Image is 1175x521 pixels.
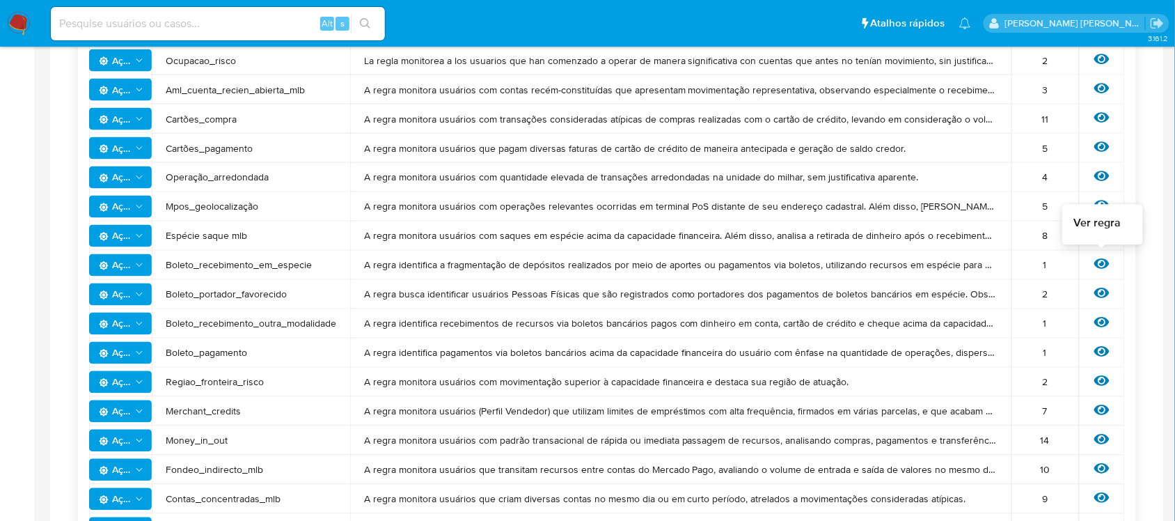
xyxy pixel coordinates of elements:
input: Pesquise usuários ou casos... [51,15,385,33]
span: Atalhos rápidos [871,16,945,31]
a: Sair [1150,16,1165,31]
span: 3.161.2 [1148,33,1168,44]
a: Notificações [959,17,971,29]
span: s [340,17,345,30]
span: Alt [322,17,333,30]
span: Ver regra [1073,215,1121,231]
p: sergina.neta@mercadolivre.com [1005,17,1146,30]
button: search-icon [351,14,379,33]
